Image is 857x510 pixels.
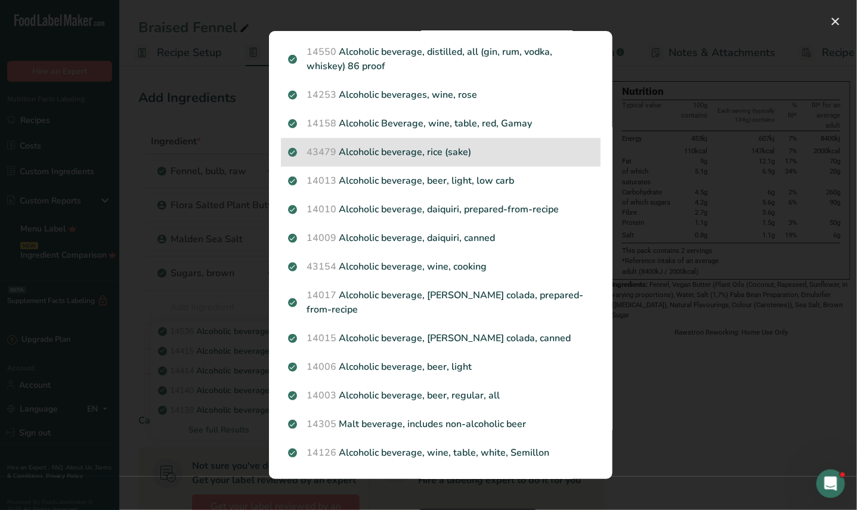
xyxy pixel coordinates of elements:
span: 43479 [307,146,337,159]
span: 14305 [307,418,337,431]
p: Malt beverage, includes non-alcoholic beer [288,417,593,431]
span: 14126 [307,446,337,459]
iframe: Intercom live chat [816,469,845,498]
span: 14013 [307,174,337,187]
p: Alcoholic beverage, distilled, all (gin, rum, vodka, whiskey) 86 proof [288,45,593,73]
span: 14017 [307,289,337,302]
p: Alcoholic beverage, wine, cooking [288,259,593,274]
p: Alcoholic beverage, beer, light [288,360,593,374]
p: Alcoholic beverage, daiquiri, canned [288,231,593,245]
span: 14009 [307,231,337,245]
span: 14010 [307,203,337,216]
span: 14006 [307,360,337,373]
p: Alcoholic beverage, beer, light, low carb [288,174,593,188]
p: Alcoholic beverage, [PERSON_NAME] colada, canned [288,331,593,345]
p: Alcoholic beverage, wine, table, white, Semillon [288,446,593,460]
span: 14253 [307,88,337,101]
p: Alcoholic beverage, beer, regular, all [288,388,593,403]
p: Alcoholic beverage, [PERSON_NAME] colada, prepared-from-recipe [288,288,593,317]
span: 14003 [307,389,337,402]
p: Alcoholic Beverage, wine, table, red, Gamay [288,116,593,131]
p: Alcoholic beverage, daiquiri, prepared-from-recipe [288,202,593,217]
span: 14550 [307,45,337,58]
span: 14015 [307,332,337,345]
span: 14158 [307,117,337,130]
span: 43154 [307,260,337,273]
p: Alcoholic beverages, wine, rose [288,88,593,102]
p: Alcoholic beverage, rice (sake) [288,145,593,159]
